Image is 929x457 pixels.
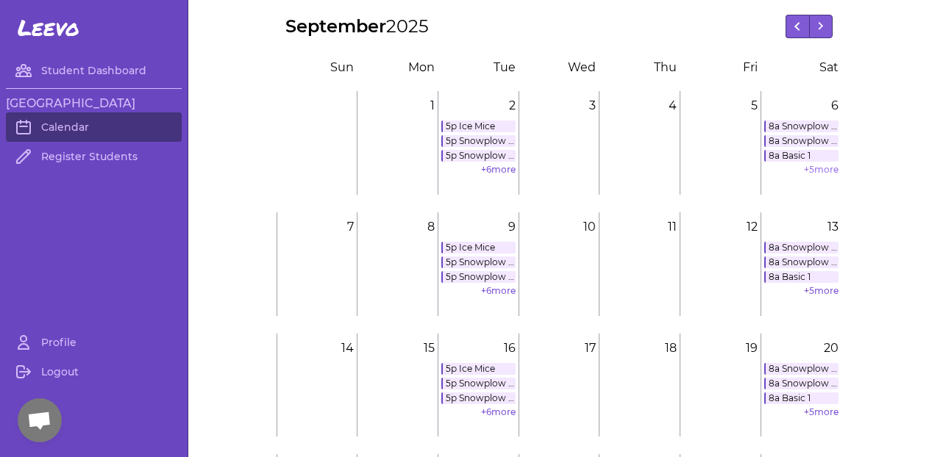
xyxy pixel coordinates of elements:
[6,112,182,142] a: Calendar
[500,60,516,74] span: ue
[18,398,62,442] a: Open chat
[360,59,435,76] div: M
[599,334,680,363] p: 18
[764,120,839,132] a: 8a Snowplow [PERSON_NAME] 1, 2
[683,59,758,76] div: F
[441,363,516,375] a: 5p Ice Mice
[764,256,839,268] a: 8a Snowplow [PERSON_NAME] 3, 4
[441,135,516,147] a: 5p Snowplow [PERSON_NAME] 1, 2
[357,334,438,363] p: 15
[599,212,680,242] p: 11
[804,285,839,296] a: +5more
[764,150,839,162] a: 8a Basic 1
[441,120,516,132] a: 5p Ice Mice
[761,91,841,120] p: 6
[277,334,357,363] p: 14
[661,60,677,74] span: hu
[764,378,839,389] a: 8a Snowplow [PERSON_NAME] 3, 4
[522,59,597,76] div: W
[419,60,435,74] span: on
[519,334,599,363] p: 17
[357,212,438,242] p: 8
[6,142,182,171] a: Register Students
[764,59,839,76] div: S
[6,56,182,85] a: Student Dashboard
[602,59,677,76] div: T
[481,285,516,296] a: +6more
[441,392,516,404] a: 5p Snowplow [PERSON_NAME] 3, 4
[519,212,599,242] p: 10
[441,242,516,253] a: 5p Ice Mice
[441,256,516,268] a: 5p Snowplow [PERSON_NAME] 1, 2
[338,60,354,74] span: un
[764,363,839,375] a: 8a Snowplow [PERSON_NAME] 1, 2
[764,392,839,404] a: 8a Basic 1
[580,60,596,74] span: ed
[804,406,839,417] a: +5more
[441,378,516,389] a: 5p Snowplow [PERSON_NAME] 1, 2
[750,60,758,74] span: ri
[285,15,386,37] span: September
[438,334,519,363] p: 16
[764,135,839,147] a: 8a Snowplow [PERSON_NAME] 3, 4
[827,60,839,74] span: at
[277,212,357,242] p: 7
[481,164,516,175] a: +6more
[481,406,516,417] a: +6more
[761,212,841,242] p: 13
[441,59,516,76] div: T
[6,357,182,386] a: Logout
[680,91,761,120] p: 5
[519,91,599,120] p: 3
[441,271,516,283] a: 5p Snowplow [PERSON_NAME] 3, 4
[599,91,680,120] p: 4
[438,212,519,242] p: 9
[386,15,429,37] span: 2025
[804,164,839,175] a: +5more
[761,334,841,363] p: 20
[6,95,182,112] h3: [GEOGRAPHIC_DATA]
[441,150,516,162] a: 5p Snowplow [PERSON_NAME] 3, 4
[438,91,519,120] p: 2
[280,59,355,76] div: S
[18,15,79,41] span: Leevo
[680,334,761,363] p: 19
[6,328,182,357] a: Profile
[764,242,839,253] a: 8a Snowplow [PERSON_NAME] 1, 2
[764,271,839,283] a: 8a Basic 1
[357,91,438,120] p: 1
[680,212,761,242] p: 12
